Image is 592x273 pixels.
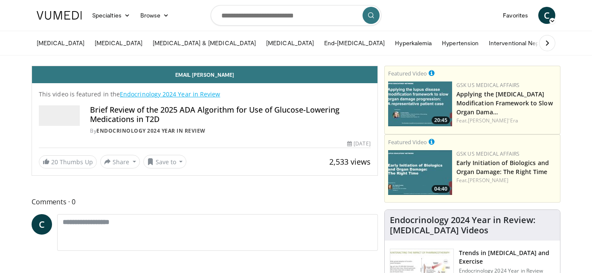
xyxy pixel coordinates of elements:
[87,7,135,24] a: Specialties
[538,7,555,24] a: C
[32,214,52,235] a: C
[37,11,82,20] img: VuMedi Logo
[437,35,484,52] a: Hypertension
[432,185,450,193] span: 04:40
[388,150,452,195] a: 04:40
[484,35,565,52] a: Interventional Nephrology
[456,150,520,157] a: GSK US Medical Affairs
[90,127,371,135] div: By
[388,138,427,146] small: Featured Video
[148,35,261,52] a: [MEDICAL_DATA] & [MEDICAL_DATA]
[32,196,378,207] span: Comments 0
[388,81,452,126] img: 9b11da17-84cb-43c8-bb1f-86317c752f50.png.150x105_q85_crop-smart_upscale.jpg
[456,117,557,125] div: Feat.
[90,105,371,124] h4: Brief Review of the 2025 ADA Algorithm for Use of Glucose-Lowering Medications in T2D
[390,35,437,52] a: Hyperkalemia
[498,7,533,24] a: Favorites
[456,90,553,116] a: Applying the [MEDICAL_DATA] Modification Framework to Slow Organ Dama…
[319,35,390,52] a: End-[MEDICAL_DATA]
[39,155,97,168] a: 20 Thumbs Up
[459,249,555,266] h3: Trends in [MEDICAL_DATA] and Exercise
[347,140,370,148] div: [DATE]
[261,35,319,52] a: [MEDICAL_DATA]
[468,177,508,184] a: [PERSON_NAME]
[39,90,371,99] p: This video is featured in the
[468,117,518,124] a: [PERSON_NAME]'Era
[32,35,90,52] a: [MEDICAL_DATA]
[456,159,549,176] a: Early Initiation of Biologics and Organ Damage: The Right Time
[90,35,148,52] a: [MEDICAL_DATA]
[432,116,450,124] span: 20:45
[456,81,520,89] a: GSK US Medical Affairs
[51,158,58,166] span: 20
[96,127,206,134] a: Endocrinology 2024 Year in Review
[390,215,555,235] h4: Endocrinology 2024 Year in Review: [MEDICAL_DATA] Videos
[456,177,557,184] div: Feat.
[120,90,220,98] a: Endocrinology 2024 Year in Review
[100,155,140,168] button: Share
[135,7,174,24] a: Browse
[39,105,80,126] img: Endocrinology 2024 Year in Review
[32,66,377,83] a: Email [PERSON_NAME]
[388,150,452,195] img: b4d418dc-94e0-46e0-a7ce-92c3a6187fbe.png.150x105_q85_crop-smart_upscale.jpg
[211,5,381,26] input: Search topics, interventions
[329,157,371,167] span: 2,533 views
[388,81,452,126] a: 20:45
[388,70,427,77] small: Featured Video
[143,155,187,168] button: Save to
